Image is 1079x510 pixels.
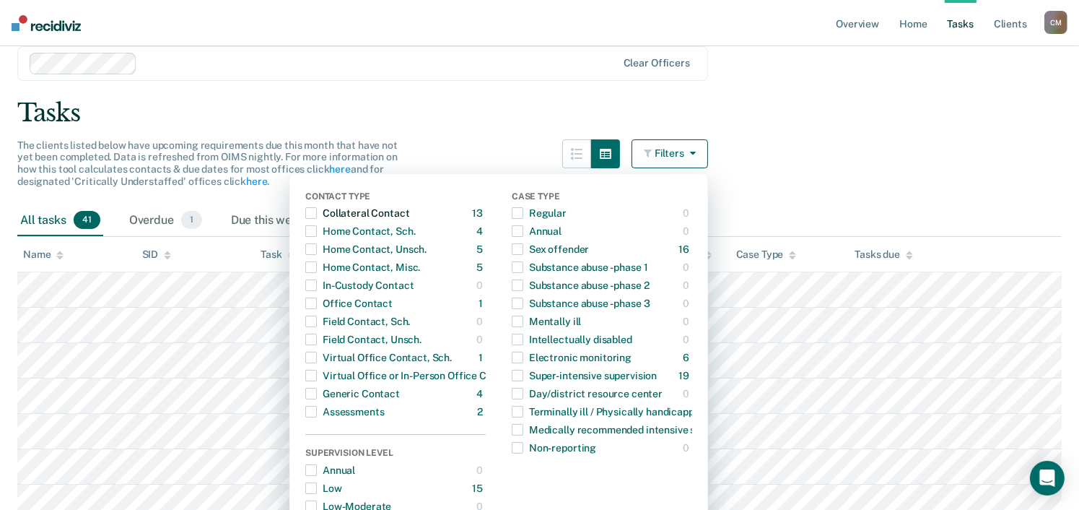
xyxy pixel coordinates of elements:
button: CM [1044,11,1067,34]
div: 2 [477,400,486,423]
div: SID [142,248,172,261]
div: 0 [683,436,692,459]
div: 0 [683,292,692,315]
button: Filters [632,139,708,168]
a: here [329,163,350,175]
img: Recidiviz [12,15,81,31]
div: Mentally ill [512,310,581,333]
div: Case Type [736,248,797,261]
div: Sex offender [512,238,589,261]
div: Collateral Contact [305,202,409,225]
div: Open Intercom Messenger [1030,461,1065,496]
div: Home Contact, Misc. [305,256,420,279]
div: 16 [678,238,692,261]
div: Annual [305,459,355,482]
div: Virtual Office Contact, Sch. [305,346,452,369]
div: Regular [512,202,567,225]
div: Contact Type [305,191,486,204]
div: In-Custody Contact [305,274,414,297]
div: 0 [683,220,692,243]
div: 15 [472,477,486,500]
div: Name [23,248,64,261]
span: The clients listed below have upcoming requirements due this month that have not yet been complet... [17,139,398,187]
div: 4 [476,382,486,405]
div: 0 [683,274,692,297]
div: 13 [472,202,486,225]
div: Substance abuse - phase 2 [512,274,650,297]
div: Substance abuse - phase 1 [512,256,648,279]
div: Tasks due [855,248,913,261]
div: 5 [476,238,486,261]
div: Electronic monitoring [512,346,632,369]
div: Assessments [305,400,384,423]
span: 41 [74,211,100,230]
div: Supervision Level [305,448,486,461]
a: here [246,176,267,187]
div: Substance abuse - phase 3 [512,292,650,315]
div: 1 [479,292,486,315]
div: Home Contact, Unsch. [305,238,427,261]
div: 0 [476,328,486,351]
div: Overdue1 [126,205,205,237]
span: 1 [181,211,202,230]
div: Due this week0 [228,205,337,237]
div: 0 [683,382,692,405]
div: Home Contact, Sch. [305,220,415,243]
div: 19 [678,364,692,387]
div: Medically recommended intensive supervision [512,418,743,441]
div: 6 [683,346,692,369]
div: Field Contact, Sch. [305,310,410,333]
div: C M [1044,11,1067,34]
div: 5 [476,256,486,279]
div: Office Contact [305,292,393,315]
div: 0 [476,274,486,297]
div: 1 [479,346,486,369]
div: 0 [476,459,486,482]
div: Low [305,477,342,500]
div: Non-reporting [512,436,596,459]
div: Clear officers [624,57,690,69]
div: 0 [476,310,486,333]
div: Super-intensive supervision [512,364,657,387]
div: Tasks [17,98,1062,128]
div: 4 [476,220,486,243]
div: 0 [683,310,692,333]
div: 0 [683,202,692,225]
div: Field Contact, Unsch. [305,328,421,351]
div: Day/district resource center [512,382,663,405]
div: All tasks41 [17,205,103,237]
div: Intellectually disabled [512,328,632,351]
div: Virtual Office or In-Person Office Contact [305,364,517,387]
div: Task [261,248,294,261]
div: Annual [512,220,562,243]
div: 0 [683,256,692,279]
div: Terminally ill / Physically handicapped [512,400,706,423]
div: Case Type [512,191,692,204]
div: Generic Contact [305,382,400,405]
div: 0 [683,328,692,351]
